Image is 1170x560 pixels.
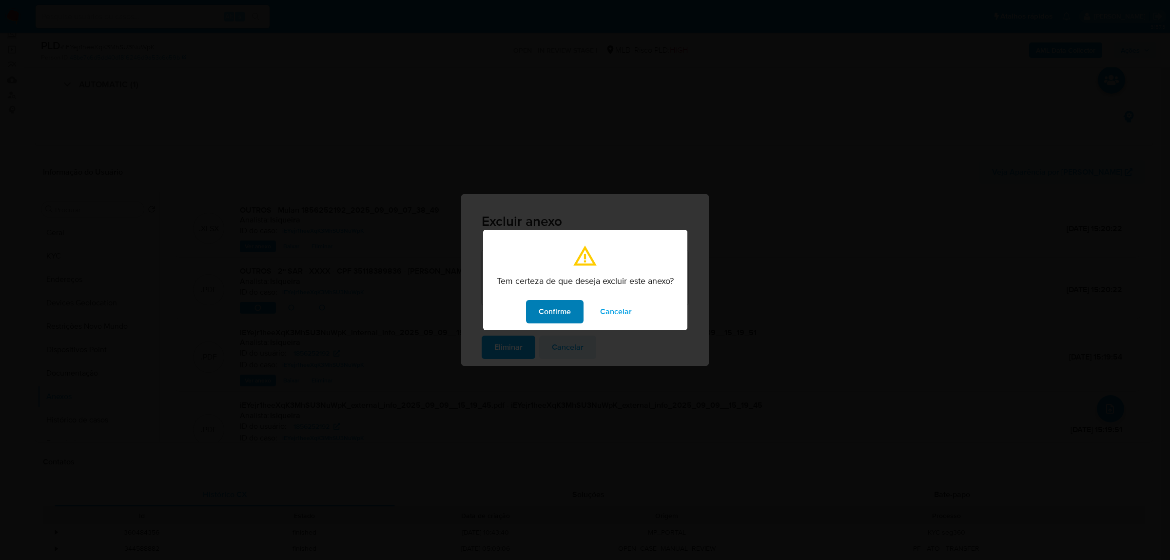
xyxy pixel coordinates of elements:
[526,300,584,323] button: modal_confirmation.confirm
[587,300,644,323] button: modal_confirmation.cancel
[483,230,687,330] div: modal_confirmation.title
[600,301,632,322] span: Cancelar
[539,301,571,322] span: Confirme
[497,276,674,286] p: Tem certeza de que deseja excluir este anexo?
